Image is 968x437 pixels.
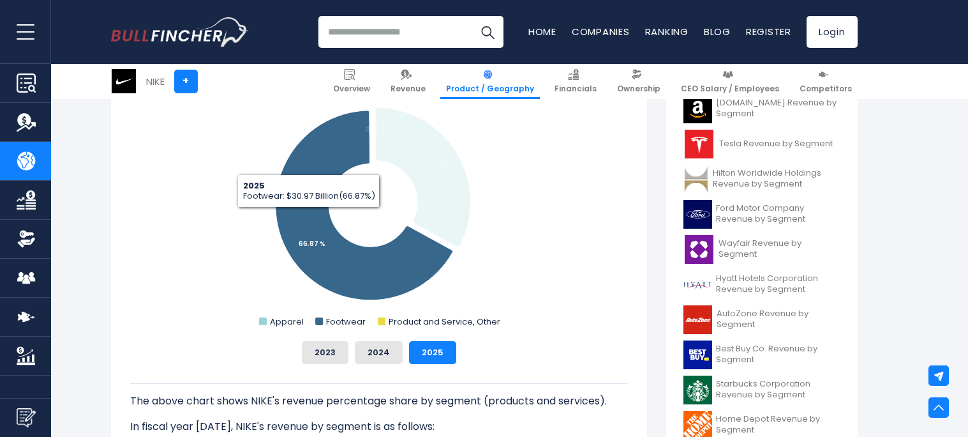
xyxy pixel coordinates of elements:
[716,273,840,295] span: Hyatt Hotels Corporation Revenue by Segment
[675,64,785,99] a: CEO Salary / Employees
[389,316,500,328] text: Product and Service, Other
[794,64,858,99] a: Competitors
[719,238,840,260] span: Wayfair Revenue by Segment
[355,341,403,364] button: 2024
[676,232,848,267] a: Wayfair Revenue by Segment
[111,17,248,47] a: Go to homepage
[174,70,198,93] a: +
[299,239,325,249] tspan: 66.87 %
[327,64,376,99] a: Overview
[746,25,791,38] a: Register
[716,344,840,365] span: Best Buy Co. Revenue by Segment
[112,69,136,93] img: NKE logo
[611,64,666,99] a: Ownership
[676,162,848,197] a: Hilton Worldwide Holdings Revenue by Segment
[717,309,840,330] span: AutoZone Revenue by Segment
[130,75,628,331] svg: NIKE's Revenue Share by Segment
[683,165,710,194] img: HLT logo
[572,25,630,38] a: Companies
[146,74,165,89] div: NIKE
[549,64,602,99] a: Financials
[713,168,840,190] span: Hilton Worldwide Holdings Revenue by Segment
[130,419,628,434] p: In fiscal year [DATE], NIKE's revenue by segment is as follows:
[683,305,713,334] img: AZO logo
[676,126,848,162] a: Tesla Revenue by Segment
[683,341,712,369] img: BBY logo
[440,64,540,99] a: Product / Geography
[17,229,36,249] img: Ownership
[528,25,556,38] a: Home
[683,376,712,404] img: SBUX logo
[111,17,249,47] img: Bullfincher logo
[676,267,848,302] a: Hyatt Hotels Corporation Revenue by Segment
[409,341,456,364] button: 2025
[716,203,840,225] span: Ford Motor Company Revenue by Segment
[719,139,833,149] span: Tesla Revenue by Segment
[326,316,366,328] text: Footwear
[366,125,386,134] tspan: 0.16 %
[676,337,848,372] a: Best Buy Co. Revenue by Segment
[555,84,597,94] span: Financials
[716,379,840,401] span: Starbucks Corporation Revenue by Segment
[446,84,534,94] span: Product / Geography
[683,235,715,264] img: W logo
[716,414,840,436] span: Home Depot Revenue by Segment
[676,91,848,126] a: [DOMAIN_NAME] Revenue by Segment
[683,270,712,299] img: H logo
[676,302,848,337] a: AutoZone Revenue by Segment
[704,25,731,38] a: Blog
[807,16,858,48] a: Login
[676,372,848,408] a: Starbucks Corporation Revenue by Segment
[716,98,840,119] span: [DOMAIN_NAME] Revenue by Segment
[683,200,712,229] img: F logo
[681,84,779,94] span: CEO Salary / Employees
[391,84,426,94] span: Revenue
[683,95,712,123] img: AMZN logo
[302,341,348,364] button: 2023
[429,162,455,171] tspan: 32.97 %
[676,197,848,232] a: Ford Motor Company Revenue by Segment
[333,84,370,94] span: Overview
[130,394,628,409] p: The above chart shows NIKE's revenue percentage share by segment (products and services).
[270,316,304,328] text: Apparel
[472,16,503,48] button: Search
[800,84,852,94] span: Competitors
[385,64,431,99] a: Revenue
[645,25,689,38] a: Ranking
[617,84,660,94] span: Ownership
[683,130,715,158] img: TSLA logo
